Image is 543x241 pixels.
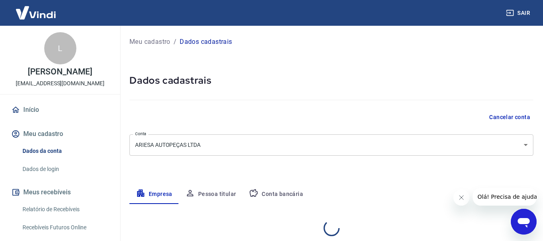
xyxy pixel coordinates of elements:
button: Pessoa titular [179,185,243,204]
div: ARIESA AUTOPEÇAS LTDA [129,134,533,156]
iframe: Fechar mensagem [453,190,469,206]
button: Empresa [129,185,179,204]
a: Recebíveis Futuros Online [19,219,111,236]
iframe: Mensagem da empresa [473,188,537,206]
img: Vindi [10,0,62,25]
button: Cancelar conta [486,110,533,125]
a: Relatório de Recebíveis [19,201,111,218]
a: Meu cadastro [129,37,170,47]
div: L [44,32,76,64]
p: [EMAIL_ADDRESS][DOMAIN_NAME] [16,79,105,88]
p: / [174,37,176,47]
button: Conta bancária [242,185,309,204]
label: Conta [135,131,146,137]
a: Início [10,101,111,119]
h5: Dados cadastrais [129,74,533,87]
p: [PERSON_NAME] [28,68,92,76]
a: Dados de login [19,161,111,177]
p: Dados cadastrais [180,37,232,47]
iframe: Botão para abrir a janela de mensagens [511,209,537,235]
button: Meus recebíveis [10,183,111,201]
button: Meu cadastro [10,125,111,143]
span: Olá! Precisa de ajuda? [5,6,68,12]
button: Sair [504,6,533,21]
a: Dados da conta [19,143,111,159]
